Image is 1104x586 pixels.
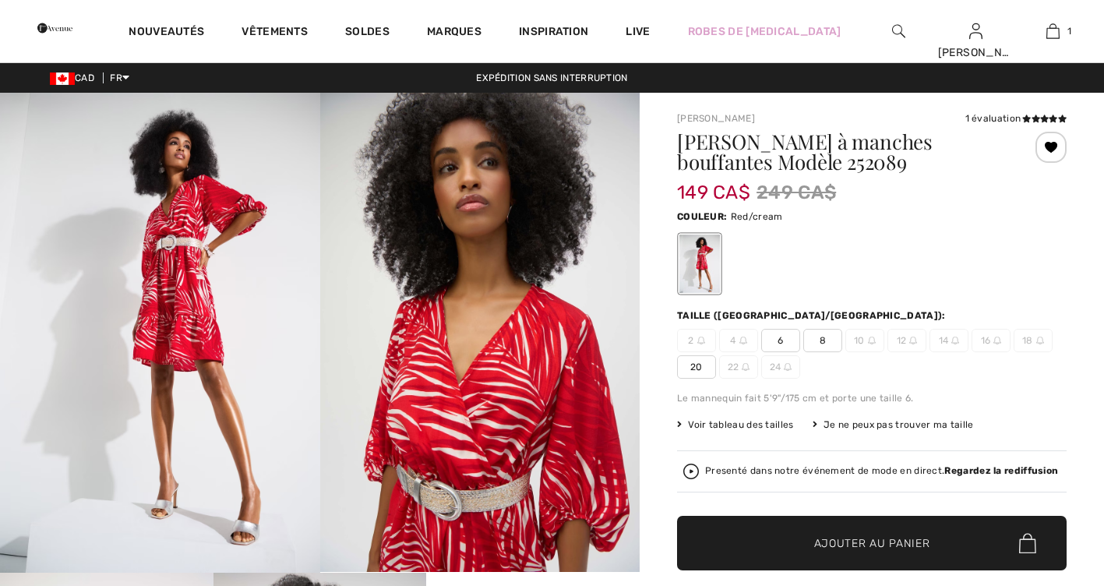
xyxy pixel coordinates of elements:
[1036,337,1044,344] img: ring-m.svg
[944,465,1058,476] strong: Regardez la rediffusion
[993,337,1001,344] img: ring-m.svg
[129,25,204,41] a: Nouveautés
[739,337,747,344] img: ring-m.svg
[677,329,716,352] span: 2
[969,23,982,38] a: Se connecter
[320,93,640,572] img: Robe Fleurie &agrave; Manches Bouffantes mod&egrave;le 252089. 2
[731,211,783,222] span: Red/cream
[677,166,750,203] span: 149 CA$
[929,329,968,352] span: 14
[814,535,930,552] span: Ajouter au panier
[761,355,800,379] span: 24
[677,132,1002,172] h1: [PERSON_NAME] à manches bouffantes Modèle 252089
[677,418,794,432] span: Voir tableau des tailles
[965,111,1067,125] div: 1 évaluation
[951,337,959,344] img: ring-m.svg
[679,235,720,293] div: Red/cream
[242,25,308,41] a: Vêtements
[37,12,72,44] img: 1ère Avenue
[345,25,390,41] a: Soldes
[938,44,1014,61] div: [PERSON_NAME]
[427,25,481,41] a: Marques
[813,418,974,432] div: Je ne peux pas trouver ma taille
[677,355,716,379] span: 20
[677,113,755,124] a: [PERSON_NAME]
[784,363,792,371] img: ring-m.svg
[677,309,949,323] div: Taille ([GEOGRAPHIC_DATA]/[GEOGRAPHIC_DATA]):
[757,178,836,207] span: 249 CA$
[719,355,758,379] span: 22
[887,329,926,352] span: 12
[705,466,1058,476] div: Presenté dans notre événement de mode en direct.
[626,23,650,40] a: Live
[519,25,588,41] span: Inspiration
[697,337,705,344] img: ring-m.svg
[677,516,1067,570] button: Ajouter au panier
[50,72,75,85] img: Canadian Dollar
[868,337,876,344] img: ring-m.svg
[1019,533,1036,553] img: Bag.svg
[1067,24,1071,38] span: 1
[1046,22,1060,41] img: Mon panier
[1014,329,1053,352] span: 18
[892,22,905,41] img: recherche
[969,22,982,41] img: Mes infos
[688,23,841,40] a: Robes de [MEDICAL_DATA]
[909,337,917,344] img: ring-m.svg
[50,72,101,83] span: CAD
[972,329,1011,352] span: 16
[677,211,727,222] span: Couleur:
[803,329,842,352] span: 8
[742,363,750,371] img: ring-m.svg
[761,329,800,352] span: 6
[719,329,758,352] span: 4
[110,72,129,83] span: FR
[683,464,699,479] img: Regardez la rediffusion
[845,329,884,352] span: 10
[1005,469,1088,508] iframe: Ouvre un widget dans lequel vous pouvez trouver plus d’informations
[677,391,1067,405] div: Le mannequin fait 5'9"/175 cm et porte une taille 6.
[1015,22,1091,41] a: 1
